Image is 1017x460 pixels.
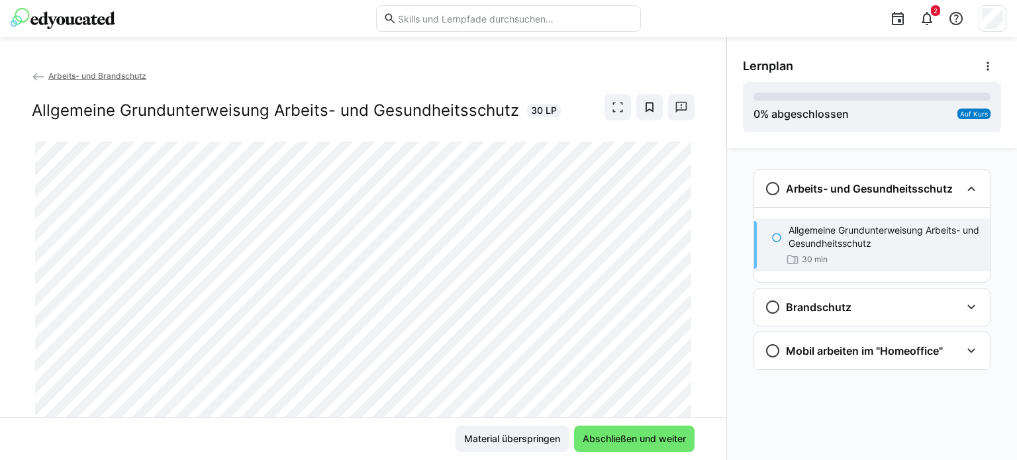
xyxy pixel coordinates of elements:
span: Material überspringen [462,432,562,445]
h3: Arbeits- und Gesundheitsschutz [786,182,953,195]
span: 0 [753,107,760,120]
p: Allgemeine Grundunterweisung Arbeits- und Gesundheitsschutz [789,224,979,250]
h3: Brandschutz [786,300,851,314]
span: 30 min [802,254,828,265]
h3: Mobil arbeiten im "Homeoffice" [786,344,943,357]
a: Arbeits- und Brandschutz [32,71,146,81]
button: Abschließen und weiter [574,426,695,452]
span: Abschließen und weiter [581,432,688,445]
button: Material überspringen [456,426,569,452]
span: Auf Kurs [960,110,988,118]
span: 30 LP [531,104,557,117]
span: 2 [934,7,938,15]
div: % abgeschlossen [753,106,849,122]
span: Arbeits- und Brandschutz [48,71,146,81]
input: Skills und Lernpfade durchsuchen… [397,13,634,24]
h2: Allgemeine Grundunterweisung Arbeits- und Gesundheitsschutz [32,101,519,120]
span: Lernplan [743,59,793,73]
